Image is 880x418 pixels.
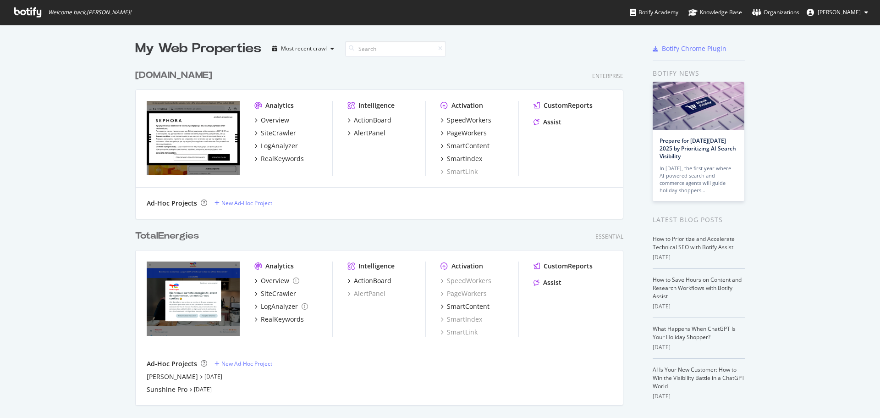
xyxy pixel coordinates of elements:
[354,128,385,138] div: AlertPanel
[543,278,561,287] div: Assist
[653,302,745,311] div: [DATE]
[799,5,875,20] button: [PERSON_NAME]
[214,360,272,368] a: New Ad-Hoc Project
[261,289,296,298] div: SiteCrawler
[147,199,197,208] div: Ad-Hoc Projects
[630,8,678,17] div: Botify Academy
[254,315,304,324] a: RealKeywords
[440,167,478,176] a: SmartLink
[135,229,203,243] a: TotalEnergies
[447,116,491,125] div: SpeedWorkers
[135,69,216,82] a: [DOMAIN_NAME]
[254,141,298,150] a: LogAnalyzer
[254,302,308,311] a: LogAnalyzer
[447,141,489,150] div: SmartContent
[653,235,735,251] a: How to Prioritize and Accelerate Technical SEO with Botify Assist
[254,116,289,125] a: Overview
[533,101,593,110] a: CustomReports
[440,302,489,311] a: SmartContent
[261,154,304,163] div: RealKeywords
[147,101,240,175] img: www.sephora.gr
[135,229,199,243] div: TotalEnergies
[653,343,745,351] div: [DATE]
[440,328,478,337] a: SmartLink
[440,116,491,125] a: SpeedWorkers
[269,41,338,56] button: Most recent crawl
[533,278,561,287] a: Assist
[204,373,222,380] a: [DATE]
[347,276,391,285] a: ActionBoard
[265,262,294,271] div: Analytics
[653,215,745,225] div: Latest Blog Posts
[447,154,482,163] div: SmartIndex
[660,165,737,194] div: In [DATE], the first year where AI-powered search and commerce agents will guide holiday shoppers…
[347,289,385,298] a: AlertPanel
[592,72,623,80] div: Enterprise
[147,359,197,368] div: Ad-Hoc Projects
[818,8,861,16] span: emmanuel benmussa
[451,262,483,271] div: Activation
[440,276,491,285] a: SpeedWorkers
[254,276,299,285] a: Overview
[440,141,489,150] a: SmartContent
[261,302,298,311] div: LogAnalyzer
[194,385,212,393] a: [DATE]
[147,262,240,336] img: totalenergies.fr
[595,233,623,240] div: Essential
[440,154,482,163] a: SmartIndex
[354,276,391,285] div: ActionBoard
[147,385,187,394] a: Sunshine Pro
[653,366,745,390] a: AI Is Your New Customer: How to Win the Visibility Battle in a ChatGPT World
[261,141,298,150] div: LogAnalyzer
[345,41,446,57] input: Search
[544,101,593,110] div: CustomReports
[214,199,272,207] a: New Ad-Hoc Project
[254,289,296,298] a: SiteCrawler
[440,128,487,138] a: PageWorkers
[221,199,272,207] div: New Ad-Hoc Project
[653,44,726,53] a: Botify Chrome Plugin
[135,69,212,82] div: [DOMAIN_NAME]
[544,262,593,271] div: CustomReports
[221,360,272,368] div: New Ad-Hoc Project
[358,262,395,271] div: Intelligence
[354,116,391,125] div: ActionBoard
[660,137,736,160] a: Prepare for [DATE][DATE] 2025 by Prioritizing AI Search Visibility
[281,46,327,51] div: Most recent crawl
[688,8,742,17] div: Knowledge Base
[358,101,395,110] div: Intelligence
[261,315,304,324] div: RealKeywords
[261,276,289,285] div: Overview
[254,128,296,138] a: SiteCrawler
[533,117,561,127] a: Assist
[265,101,294,110] div: Analytics
[451,101,483,110] div: Activation
[543,117,561,127] div: Assist
[533,262,593,271] a: CustomReports
[254,154,304,163] a: RealKeywords
[48,9,131,16] span: Welcome back, [PERSON_NAME] !
[135,39,261,58] div: My Web Properties
[653,325,736,341] a: What Happens When ChatGPT Is Your Holiday Shopper?
[447,128,487,138] div: PageWorkers
[261,116,289,125] div: Overview
[440,315,482,324] a: SmartIndex
[653,276,742,300] a: How to Save Hours on Content and Research Workflows with Botify Assist
[347,116,391,125] a: ActionBoard
[147,372,198,381] a: [PERSON_NAME]
[261,128,296,138] div: SiteCrawler
[440,289,487,298] a: PageWorkers
[653,392,745,401] div: [DATE]
[653,82,744,130] img: Prepare for Black Friday 2025 by Prioritizing AI Search Visibility
[662,44,726,53] div: Botify Chrome Plugin
[653,253,745,262] div: [DATE]
[347,128,385,138] a: AlertPanel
